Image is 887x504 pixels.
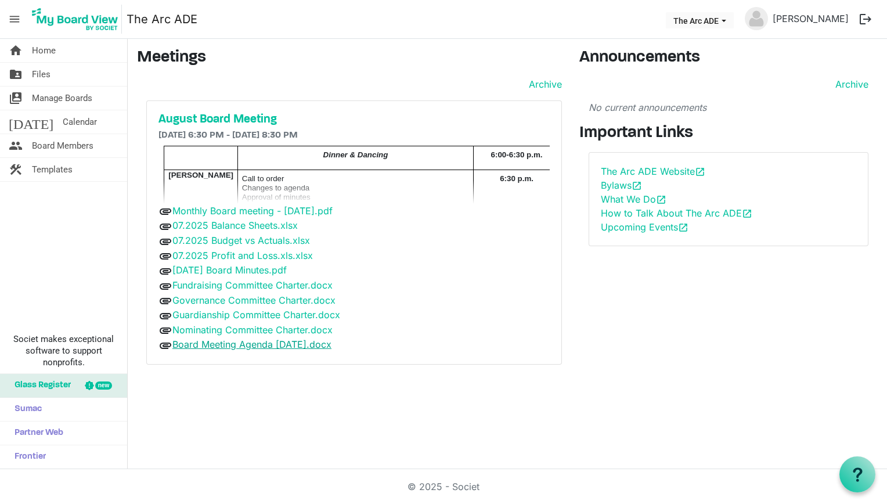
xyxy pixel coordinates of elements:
span: attachment [158,309,172,323]
span: construction [9,158,23,181]
a: 07.2025 Balance Sheets.xlsx [172,219,298,231]
span: Changes to agenda [242,183,309,192]
span: menu [3,8,26,30]
h6: [DATE] 6:30 PM - [DATE] 8:30 PM [158,130,550,141]
a: Nominating Committee Charter.docx [172,324,333,336]
a: Fundraising Committee Charter.docx [172,279,333,291]
a: The Arc ADE Websiteopen_in_new [601,165,705,177]
a: Guardianship Committee Charter.docx [172,309,340,321]
img: no-profile-picture.svg [745,7,768,30]
span: home [9,39,23,62]
a: Upcoming Eventsopen_in_new [601,221,688,233]
span: Files [32,63,51,86]
span: attachment [158,219,172,233]
a: How to Talk About The Arc ADEopen_in_new [601,207,752,219]
img: My Board View Logo [28,5,122,34]
a: August Board Meeting [158,113,550,127]
span: attachment [158,294,172,308]
a: [PERSON_NAME] [768,7,853,30]
a: [DATE] Board Minutes.pdf [172,264,287,276]
a: Bylawsopen_in_new [601,179,642,191]
a: Archive [831,77,868,91]
span: Sumac [9,398,42,421]
span: [DATE] [9,110,53,134]
a: Monthly Board meeting - [DATE].pdf [172,205,333,217]
span: Dinner & Dancing [323,150,388,159]
span: [PERSON_NAME] [168,171,233,179]
span: Board Members [32,134,93,157]
span: attachment [158,279,172,293]
span: Approval of minutes [242,193,311,201]
span: Manage Boards [32,87,92,110]
span: Glass Register [9,374,71,397]
span: Partner Web [9,422,63,445]
span: 6:00-6:30 p.m. [491,150,543,159]
span: open_in_new [632,181,642,191]
span: open_in_new [742,208,752,219]
span: Home [32,39,56,62]
span: attachment [158,204,172,218]
span: attachment [158,235,172,249]
span: attachment [158,339,172,352]
span: attachment [158,323,172,337]
span: switch_account [9,87,23,110]
h3: Meetings [137,48,562,68]
span: open_in_new [695,167,705,177]
span: open_in_new [656,195,666,205]
a: 07.2025 Profit and Loss.xls.xlsx [172,250,313,261]
a: What We Doopen_in_new [601,193,666,205]
a: © 2025 - Societ [408,481,479,492]
div: new [95,381,112,390]
a: Board Meeting Agenda [DATE].docx [172,339,331,350]
a: My Board View Logo [28,5,127,34]
span: 6:30 p.m. [500,174,533,183]
span: attachment [158,264,172,278]
span: Call to order [242,174,284,183]
a: 07.2025 Budget vs Actuals.xlsx [172,235,310,246]
span: open_in_new [678,222,688,233]
span: Societ makes exceptional software to support nonprofits. [5,333,122,368]
h3: Important Links [579,124,878,143]
span: folder_shared [9,63,23,86]
span: attachment [158,249,172,263]
h3: Announcements [579,48,878,68]
button: The Arc ADE dropdownbutton [666,12,734,28]
button: logout [853,7,878,31]
span: Calendar [63,110,97,134]
span: people [9,134,23,157]
a: Governance Committee Charter.docx [172,294,336,306]
span: Templates [32,158,73,181]
span: Frontier [9,445,46,469]
a: Archive [524,77,562,91]
p: No current announcements [589,100,868,114]
a: The Arc ADE [127,8,197,31]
